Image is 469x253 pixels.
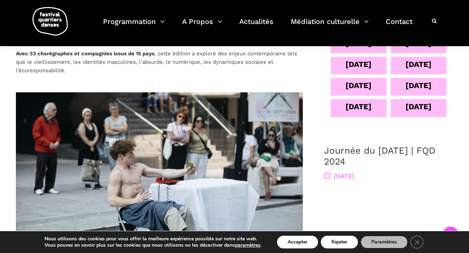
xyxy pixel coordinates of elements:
p: Vous pouvez en savoir plus sur les cookies que nous utilisons ou les désactiver dans . [44,242,261,248]
button: Accepter [277,236,318,248]
button: Paramètres [361,236,408,248]
div: [DATE] [405,100,432,113]
div: [DATE] [405,58,432,70]
a: A Propos [182,16,222,36]
a: Contact [386,16,413,36]
button: Close GDPR Cookie Banner [410,236,423,248]
div: [DATE] [345,58,372,70]
div: [DATE] [345,100,372,113]
div: [DATE] [345,79,372,92]
button: Rejeter [321,236,358,248]
span: [DATE] [324,172,354,180]
div: [DATE] [405,79,432,92]
button: paramètres [235,242,260,248]
p: Nous utilisons des cookies pour vous offrir la meilleure expérience possible sur notre site web. [44,236,261,242]
img: logo-fqd-med [32,7,68,36]
a: Journée du [DATE] | FQD 2024 [324,145,435,167]
p: , cette édition a exploré des enjeux contemporains tels que le vieillissement, les identités masc... [16,49,303,75]
a: Actualités [239,16,273,36]
a: Médiation culturelle [291,16,369,36]
a: Programmation [103,16,165,36]
strong: Avec 33 chorégraphes et compagnies issus de 15 pays [16,50,155,57]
